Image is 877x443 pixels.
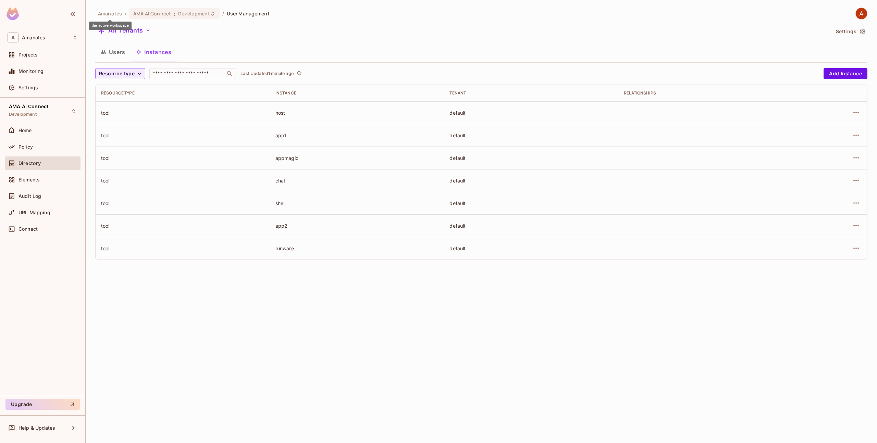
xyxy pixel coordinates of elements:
[18,85,38,90] span: Settings
[856,8,867,19] img: AMA Tech
[7,8,19,20] img: SReyMgAAAABJRU5ErkJggg==
[9,104,48,109] span: AMA AI Connect
[624,90,787,96] div: Relationships
[18,210,50,215] span: URL Mapping
[95,68,145,79] button: Resource type
[240,71,294,76] p: Last Updated 1 minute ago
[9,112,37,117] span: Development
[449,177,613,184] div: default
[101,223,264,229] div: tool
[222,10,224,17] li: /
[833,26,867,37] button: Settings
[173,11,176,16] span: :
[18,425,55,431] span: Help & Updates
[18,144,33,150] span: Policy
[18,52,38,58] span: Projects
[449,110,613,116] div: default
[18,226,38,232] span: Connect
[18,177,40,182] span: Elements
[18,68,44,74] span: Monitoring
[101,200,264,206] div: tool
[101,245,264,252] div: tool
[98,10,122,17] span: the active workspace
[8,33,18,42] span: A
[99,69,135,78] span: Resource type
[227,10,270,17] span: User Management
[275,90,439,96] div: Instance
[824,68,867,79] button: Add Instance
[275,200,439,206] div: shell
[101,155,264,161] div: tool
[449,132,613,139] div: default
[18,193,41,199] span: Audit Log
[275,245,439,252] div: runware
[449,90,613,96] div: Tenant
[294,69,304,78] span: Click to refresh data
[275,177,439,184] div: chat
[18,128,32,133] span: Home
[275,110,439,116] div: host
[449,245,613,252] div: default
[275,223,439,229] div: app2
[5,399,80,410] button: Upgrade
[18,161,41,166] span: Directory
[101,132,264,139] div: tool
[275,155,439,161] div: appmagic
[89,22,132,30] div: the active workspace
[178,10,210,17] span: Development
[449,200,613,206] div: default
[125,10,126,17] li: /
[95,25,153,36] button: All Tenants
[101,90,264,96] div: Resource type
[101,177,264,184] div: tool
[22,35,45,40] span: Workspace: Amanotes
[275,132,439,139] div: app1
[101,110,264,116] div: tool
[296,70,302,77] span: refresh
[449,155,613,161] div: default
[95,43,131,61] button: Users
[131,43,177,61] button: Instances
[295,69,304,78] button: refresh
[449,223,613,229] div: default
[133,10,171,17] span: AMA AI Connect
